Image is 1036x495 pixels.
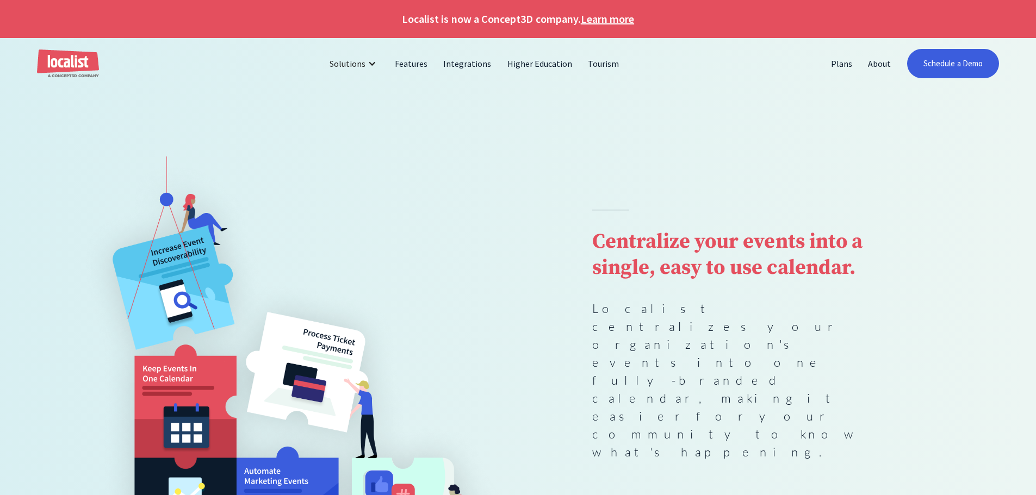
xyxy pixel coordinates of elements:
a: Learn more [581,11,634,27]
a: Plans [823,51,860,77]
a: About [860,51,899,77]
a: Tourism [580,51,627,77]
div: Solutions [330,57,365,70]
p: Localist centralizes your organization's events into one fully-branded calendar, making it easier... [592,299,888,461]
a: Integrations [436,51,499,77]
a: Higher Education [500,51,581,77]
div: Solutions [321,51,387,77]
strong: Centralize your events into a single, easy to use calendar. [592,229,863,281]
a: Features [387,51,436,77]
a: home [37,49,99,78]
a: Schedule a Demo [907,49,999,78]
